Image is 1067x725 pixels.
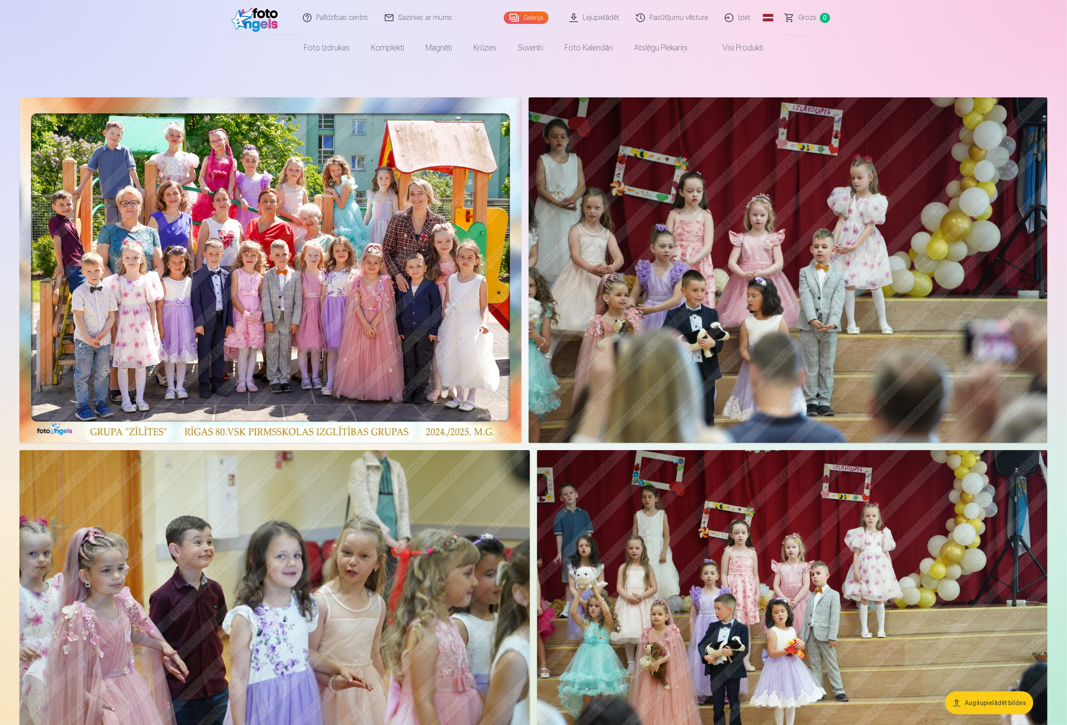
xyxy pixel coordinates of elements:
[293,35,360,60] a: Foto izdrukas
[623,35,698,60] a: Atslēgu piekariņi
[698,35,774,60] a: Visi produkti
[554,35,623,60] a: Foto kalendāri
[820,13,830,23] span: 0
[945,691,1033,714] button: Augšupielādēt bildes
[507,35,554,60] a: Suvenīri
[504,12,549,24] a: Galerija
[415,35,463,60] a: Magnēti
[360,35,415,60] a: Komplekti
[798,12,816,23] span: Grozs
[232,4,282,32] img: /fa1
[463,35,507,60] a: Krūzes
